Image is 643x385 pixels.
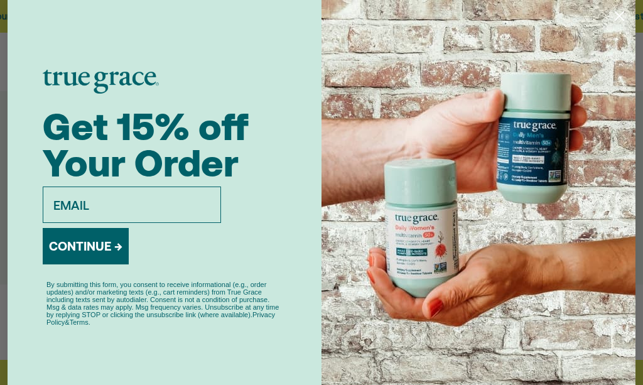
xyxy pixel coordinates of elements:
[43,187,221,223] input: EMAIL
[608,5,630,27] button: Close dialog
[46,281,283,326] p: By submitting this form, you consent to receive informational (e.g., order updates) and/or market...
[46,311,275,326] a: Privacy Policy
[43,105,249,185] span: Get 15% off Your Order
[43,228,129,264] button: CONTINUE →
[43,70,159,94] img: logo placeholder
[70,318,89,326] a: Terms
